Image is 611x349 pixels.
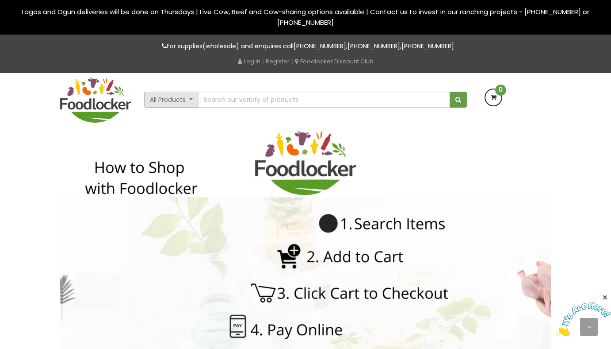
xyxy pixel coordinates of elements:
[291,57,293,66] span: |
[144,92,199,108] button: All Products
[266,57,290,66] a: Register
[60,78,131,123] img: FoodLocker
[198,92,450,108] input: Search our variety of products
[401,42,454,50] a: [PHONE_NUMBER]
[294,42,346,50] a: [PHONE_NUMBER]
[238,57,260,66] a: Log in
[60,41,551,51] p: For supplies(wholesale) and enquires call , ,
[295,57,374,66] a: Foodlocker Discount Club
[348,42,400,50] a: [PHONE_NUMBER]
[495,85,506,96] span: 0
[556,294,611,336] iframe: chat widget
[22,7,589,27] span: Lagos and Ogun deliveries will be done on Thursdays | Live Cow, Beef and Cow-sharing options avai...
[262,57,264,66] span: |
